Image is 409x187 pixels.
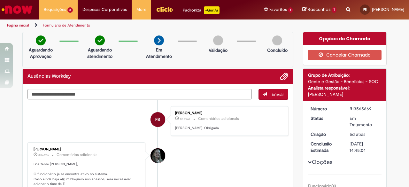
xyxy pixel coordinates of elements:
[363,7,367,12] span: FB
[150,148,165,163] div: Raquel Zago
[198,116,239,121] small: Comentários adicionais
[308,50,382,60] button: Cancelar Chamado
[303,32,387,45] div: Opções do Chamado
[302,7,336,13] a: Rascunhos
[272,91,284,97] span: Enviar
[57,152,97,158] small: Comentários adicionais
[183,6,220,14] div: Padroniza
[38,153,49,157] span: 3d atrás
[7,23,29,28] a: Página inicial
[27,74,71,79] h2: Ausências Workday Histórico de tíquete
[350,131,365,137] time: 25/09/2025 10:15:28
[288,7,293,13] span: 1
[34,162,140,187] p: Boa tarde [PERSON_NAME], O funcionário já se encontra ativo no sistema. Caso ainda haja algum blo...
[180,117,190,121] time: 29/09/2025 11:29:33
[306,141,345,153] dt: Conclusão Estimada
[350,105,379,112] div: R13565669
[150,112,165,127] div: Fernanda Caroline Brito
[350,141,379,153] div: [DATE] 14:45:04
[280,72,288,81] button: Adicionar anexos
[332,7,336,13] span: 1
[175,111,282,115] div: [PERSON_NAME]
[259,89,288,100] button: Enviar
[156,4,173,14] img: click_logo_yellow_360x200.png
[350,115,379,128] div: Em Tratamento
[136,6,146,13] span: More
[155,112,160,127] span: FB
[143,47,174,59] p: Em Atendimento
[272,35,282,45] img: img-circle-grey.png
[209,47,228,53] p: Validação
[1,3,34,16] img: ServiceNow
[306,131,345,137] dt: Criação
[5,19,268,31] ul: Trilhas de página
[43,23,90,28] a: Formulário de Atendimento
[306,115,345,121] dt: Status
[154,35,164,45] img: arrow-next.png
[34,147,140,151] div: [PERSON_NAME]
[67,7,73,13] span: 8
[350,131,365,137] span: 5d atrás
[82,6,127,13] span: Despesas Corporativas
[95,35,105,45] img: check-circle-green.png
[308,91,382,97] div: [PERSON_NAME]
[308,72,382,78] div: Grupo de Atribuição:
[308,85,382,91] div: Analista responsável:
[27,89,252,99] textarea: Digite sua mensagem aqui...
[350,131,379,137] div: 25/09/2025 10:15:28
[36,35,46,45] img: check-circle-green.png
[308,78,382,85] div: Gente e Gestão - Benefícios - SOC
[180,117,190,121] span: 6h atrás
[269,6,287,13] span: Favoritos
[84,47,115,59] p: Aguardando atendimento
[175,126,282,131] p: [PERSON_NAME]. Obrigada
[372,7,404,12] span: [PERSON_NAME]
[204,6,220,14] p: +GenAi
[306,105,345,112] dt: Número
[267,47,288,53] p: Concluído
[44,6,66,13] span: Requisições
[38,153,49,157] time: 27/09/2025 13:15:26
[25,47,56,59] p: Aguardando Aprovação
[213,35,223,45] img: img-circle-grey.png
[308,6,331,12] span: Rascunhos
